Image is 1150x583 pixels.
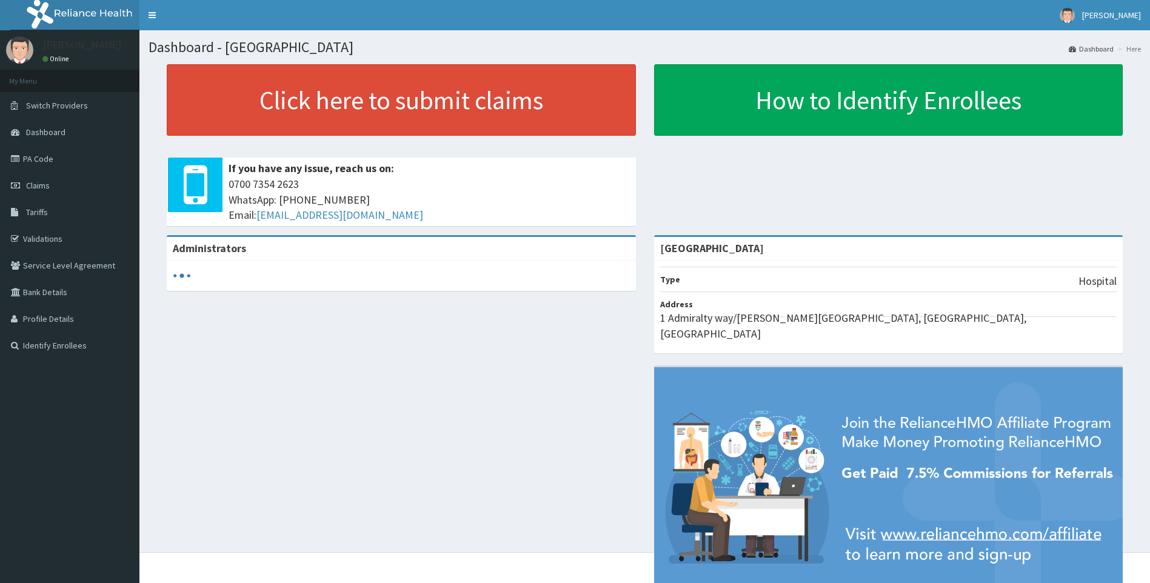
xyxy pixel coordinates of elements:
[256,208,423,222] a: [EMAIL_ADDRESS][DOMAIN_NAME]
[1115,44,1141,54] li: Here
[42,39,122,50] p: [PERSON_NAME]
[1078,273,1117,289] p: Hospital
[660,274,680,285] b: Type
[26,180,50,191] span: Claims
[173,241,246,255] b: Administrators
[1060,8,1075,23] img: User Image
[1069,44,1114,54] a: Dashboard
[229,176,630,223] span: 0700 7354 2623 WhatsApp: [PHONE_NUMBER] Email:
[26,207,48,218] span: Tariffs
[229,161,394,175] b: If you have any issue, reach us on:
[26,100,88,111] span: Switch Providers
[1082,10,1141,21] span: [PERSON_NAME]
[660,241,764,255] strong: [GEOGRAPHIC_DATA]
[149,39,1141,55] h1: Dashboard - [GEOGRAPHIC_DATA]
[167,64,636,136] a: Click here to submit claims
[654,64,1123,136] a: How to Identify Enrollees
[660,310,1117,341] p: 1 Admiralty way/[PERSON_NAME][GEOGRAPHIC_DATA], [GEOGRAPHIC_DATA], [GEOGRAPHIC_DATA]
[6,36,33,64] img: User Image
[173,267,191,285] svg: audio-loading
[42,55,72,63] a: Online
[26,127,65,138] span: Dashboard
[660,299,693,310] b: Address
